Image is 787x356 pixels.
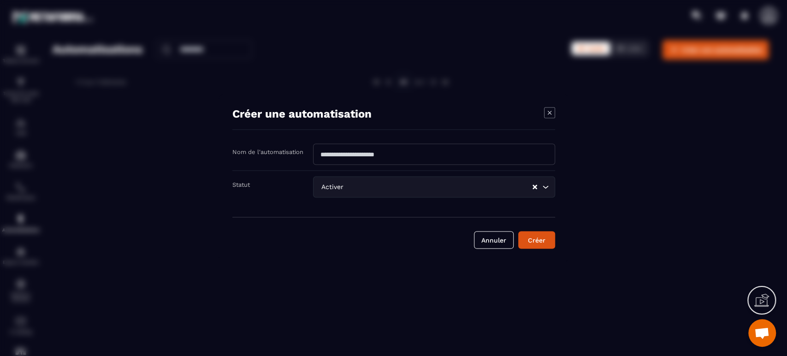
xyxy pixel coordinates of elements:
[345,182,532,192] input: Search for option
[232,181,250,188] label: Statut
[518,231,555,249] button: Créer
[533,184,537,190] button: Clear Selected
[232,107,372,120] h4: Créer une automatisation
[748,319,776,347] div: Ouvrir le chat
[313,177,555,198] div: Search for option
[474,231,514,249] button: Annuler
[319,182,345,192] span: Activer
[232,148,303,155] label: Nom de l'automatisation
